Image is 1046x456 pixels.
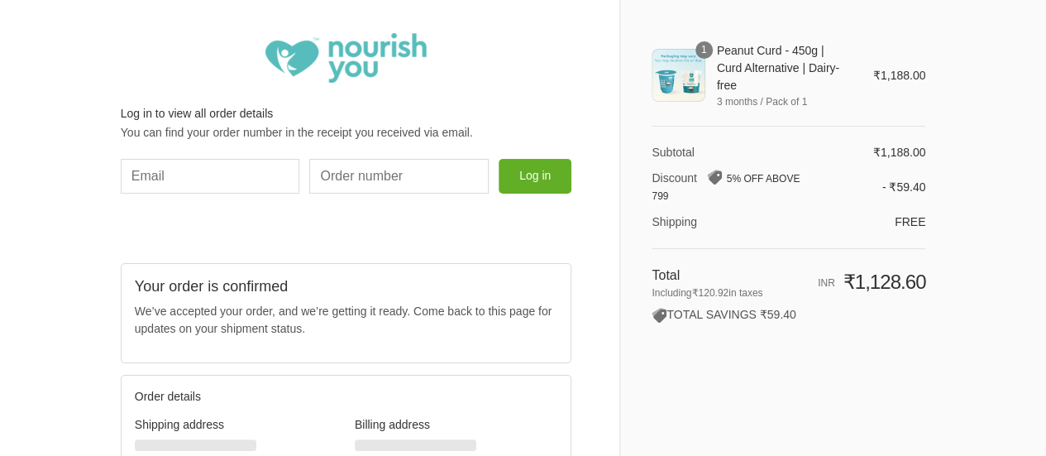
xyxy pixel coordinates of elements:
span: ₹59.40 [760,308,796,321]
th: Subtotal [652,144,800,161]
span: INR [818,277,835,289]
h3: Shipping address [135,417,337,432]
span: ₹120.92 [691,287,728,299]
h2: Order details [135,389,346,404]
span: Including in taxes [652,286,800,300]
h2: Your order is confirmed [135,277,557,296]
span: Peanut Curd - 450g | Curd Alternative | Dairy-free [717,42,850,94]
img: Nourish You [265,33,427,83]
span: ₹1,188.00 [873,69,926,82]
p: You can find your order number in the receipt you received via email. [121,124,571,142]
input: Order number [309,159,489,194]
input: Email [121,159,300,194]
span: 1 [695,41,713,59]
span: Free [895,215,925,228]
span: 5% OFF ABOVE 799 [652,173,800,202]
button: Log in [499,159,571,194]
span: Discount [652,171,696,185]
span: ₹1,128.60 [843,271,925,293]
span: - ₹59.40 [882,180,926,194]
h2: Log in to view all order details [121,106,571,121]
img: Peanut Curd - 450g | Curd Alternative | Dairy-free - 3 months / Pack of 1 [652,49,704,102]
span: TOTAL SAVINGS [652,308,756,321]
span: Shipping [652,215,697,228]
span: 3 months / Pack of 1 [717,94,850,109]
p: We’ve accepted your order, and we’re getting it ready. Come back to this page for updates on your... [135,303,557,338]
span: Total [652,268,680,282]
h3: Billing address [355,417,557,432]
span: ₹1,188.00 [873,146,926,159]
